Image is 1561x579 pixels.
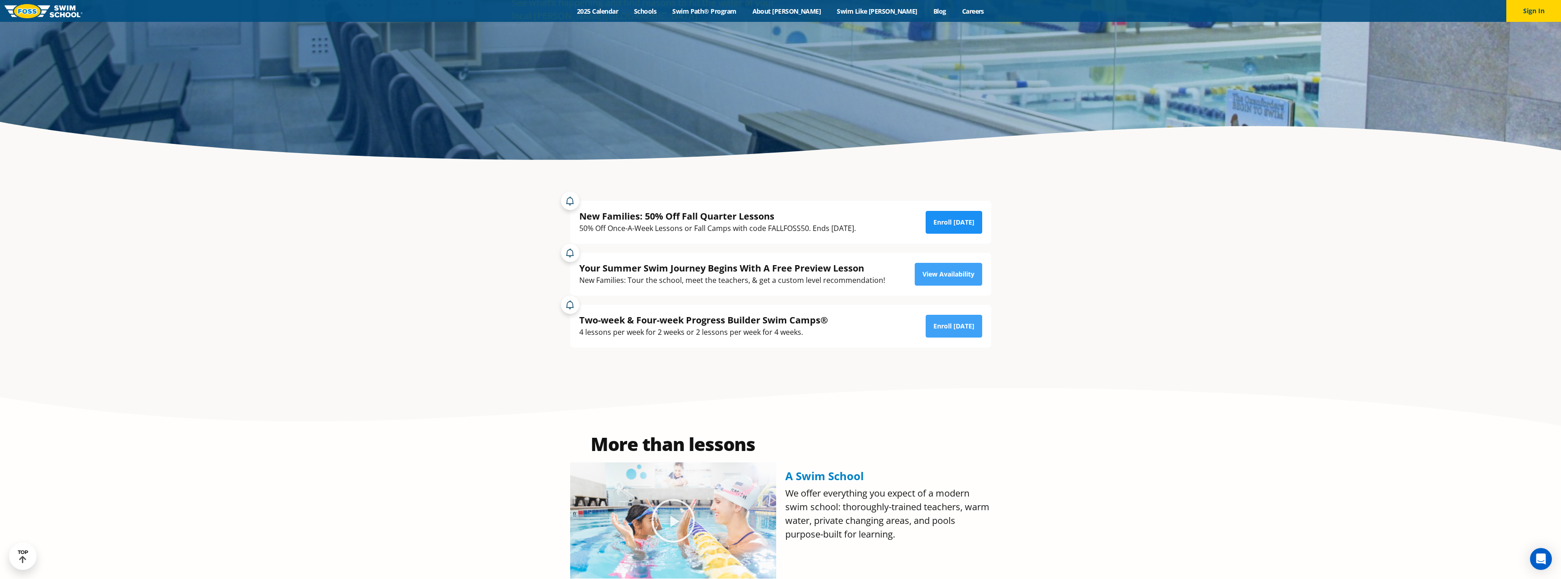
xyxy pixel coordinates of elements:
[5,4,82,18] img: FOSS Swim School Logo
[665,7,744,15] a: Swim Path® Program
[926,211,982,234] a: Enroll [DATE]
[579,314,828,326] div: Two-week & Four-week Progress Builder Swim Camps®
[579,274,885,287] div: New Families: Tour the school, meet the teachers, & get a custom level recommendation!
[785,468,864,483] span: A Swim School
[570,435,776,453] h2: More than lessons
[626,7,665,15] a: Schools
[915,263,982,286] a: View Availability
[744,7,829,15] a: About [PERSON_NAME]
[579,262,885,274] div: Your Summer Swim Journey Begins With A Free Preview Lesson
[570,462,776,578] img: Olympian Regan Smith, FOSS
[569,7,626,15] a: 2025 Calendar
[785,487,989,540] span: We offer everything you expect of a modern swim school: thoroughly-trained teachers, warm water, ...
[926,315,982,338] a: Enroll [DATE]
[829,7,926,15] a: Swim Like [PERSON_NAME]
[579,210,856,222] div: New Families: 50% Off Fall Quarter Lessons
[579,222,856,235] div: 50% Off Once-A-Week Lessons or Fall Camps with code FALLFOSS50. Ends [DATE].
[18,549,28,564] div: TOP
[925,7,954,15] a: Blog
[954,7,992,15] a: Careers
[579,326,828,338] div: 4 lessons per week for 2 weeks or 2 lessons per week for 4 weeks.
[650,498,696,543] div: Play Video about Olympian Regan Smith, FOSS
[1530,548,1552,570] div: Open Intercom Messenger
